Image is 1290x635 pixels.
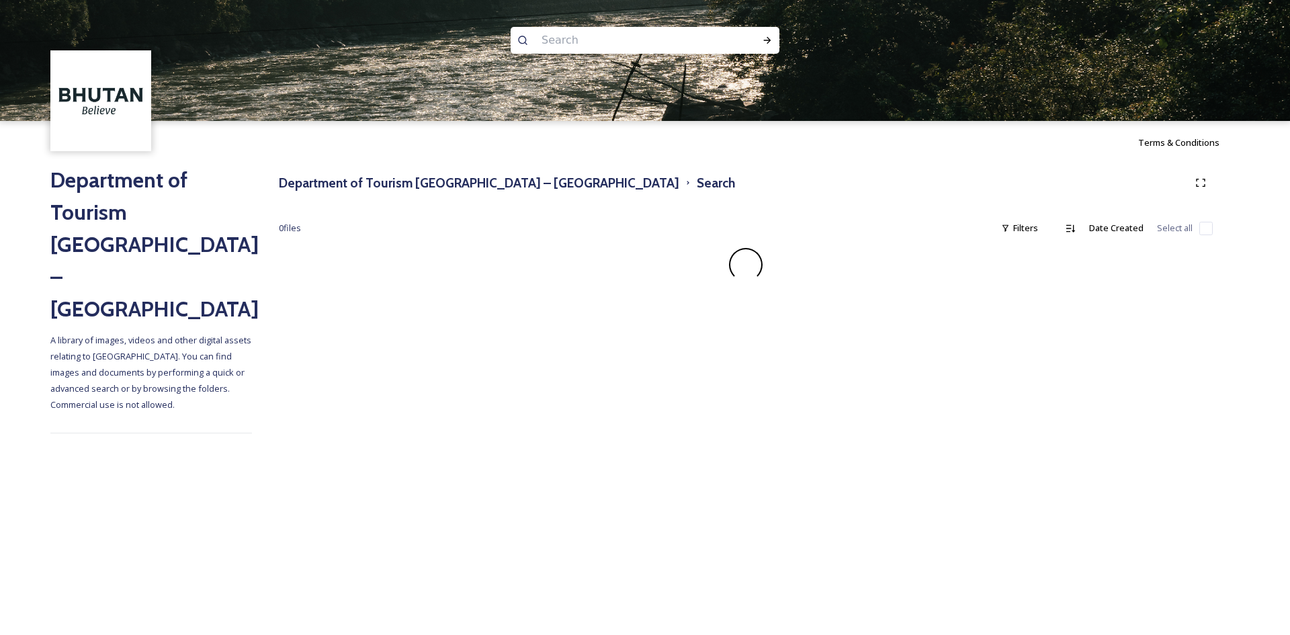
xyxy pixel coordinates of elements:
[1082,215,1150,241] div: Date Created
[994,215,1045,241] div: Filters
[52,52,150,150] img: BT_Logo_BB_Lockup_CMYK_High%2520Res.jpg
[1138,134,1240,151] a: Terms & Conditions
[697,173,735,193] h3: Search
[50,334,253,411] span: A library of images, videos and other digital assets relating to [GEOGRAPHIC_DATA]. You can find ...
[279,222,301,235] span: 0 file s
[279,173,679,193] h3: Department of Tourism [GEOGRAPHIC_DATA] – [GEOGRAPHIC_DATA]
[535,26,719,55] input: Search
[1157,222,1193,235] span: Select all
[1138,136,1219,149] span: Terms & Conditions
[50,164,252,325] h2: Department of Tourism [GEOGRAPHIC_DATA] – [GEOGRAPHIC_DATA]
